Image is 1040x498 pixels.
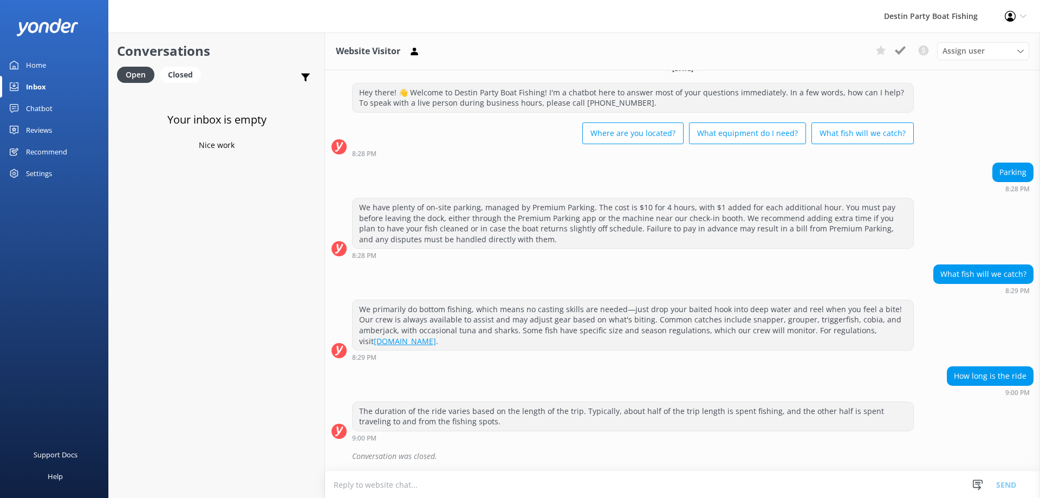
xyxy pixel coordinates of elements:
[160,67,201,83] div: Closed
[933,287,1033,294] div: Oct 11 2025 08:29pm (UTC -05:00) America/Cancun
[992,185,1033,192] div: Oct 11 2025 08:28pm (UTC -05:00) America/Cancun
[1005,288,1030,294] strong: 8:29 PM
[353,300,913,350] div: We primarily do bottom fishing, which means no casting skills are needed—just drop your baited ho...
[353,402,913,431] div: The duration of the ride varies based on the length of the trip. Typically, about half of the tri...
[26,54,46,76] div: Home
[689,122,806,144] button: What equipment do I need?
[947,389,1033,396] div: Oct 11 2025 09:00pm (UTC -05:00) America/Cancun
[937,42,1029,60] div: Assign User
[1005,390,1030,396] strong: 9:00 PM
[352,447,1033,465] div: Conversation was closed.
[117,68,160,80] a: Open
[353,83,913,112] div: Hey there! 👋 Welcome to Destin Party Boat Fishing! I'm a chatbot here to answer most of your ques...
[1005,186,1030,192] strong: 8:28 PM
[942,45,985,57] span: Assign user
[117,67,154,83] div: Open
[352,251,914,259] div: Oct 11 2025 08:28pm (UTC -05:00) America/Cancun
[117,41,316,61] h2: Conversations
[947,367,1033,385] div: How long is the ride
[352,150,914,157] div: Oct 11 2025 08:28pm (UTC -05:00) America/Cancun
[48,465,63,487] div: Help
[336,44,400,59] h3: Website Visitor
[26,98,53,119] div: Chatbot
[582,122,684,144] button: Where are you located?
[26,76,46,98] div: Inbox
[352,253,376,259] strong: 8:28 PM
[16,18,79,36] img: yonder-white-logo.png
[26,141,67,163] div: Recommend
[811,122,914,144] button: What fish will we catch?
[374,336,436,346] a: [DOMAIN_NAME]
[993,163,1033,182] div: Parking
[353,198,913,248] div: We have plenty of on-site parking, managed by Premium Parking. The cost is $10 for 4 hours, with ...
[352,354,376,361] strong: 8:29 PM
[331,447,1033,465] div: 2025-10-12T03:06:02.754
[34,444,77,465] div: Support Docs
[352,151,376,157] strong: 8:28 PM
[352,434,914,442] div: Oct 11 2025 09:00pm (UTC -05:00) America/Cancun
[26,119,52,141] div: Reviews
[352,353,914,361] div: Oct 11 2025 08:29pm (UTC -05:00) America/Cancun
[167,111,266,128] h3: Your inbox is empty
[160,68,206,80] a: Closed
[352,435,376,442] strong: 9:00 PM
[934,265,1033,283] div: What fish will we catch?
[26,163,52,184] div: Settings
[199,139,235,151] p: Nice work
